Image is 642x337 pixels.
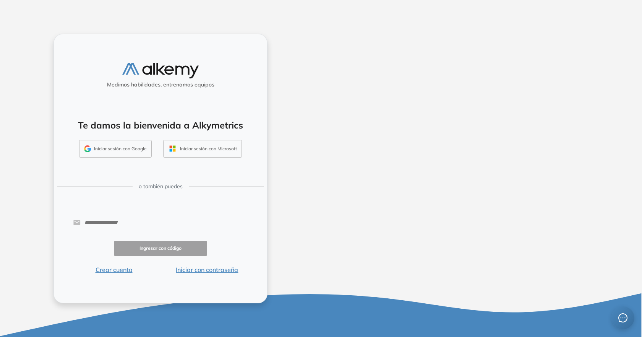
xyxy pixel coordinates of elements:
button: Ingresar con código [114,241,207,256]
button: Iniciar con contraseña [160,265,254,274]
h4: Te damos la bienvenida a Alkymetrics [64,120,257,131]
button: Iniciar sesión con Google [79,140,152,158]
iframe: Chat Widget [604,300,642,337]
button: Crear cuenta [67,265,160,274]
img: OUTLOOK_ICON [168,144,177,153]
img: logo-alkemy [122,63,199,78]
span: o también puedes [139,182,183,190]
img: GMAIL_ICON [84,145,91,152]
h5: Medimos habilidades, entrenamos equipos [57,81,264,88]
button: Iniciar sesión con Microsoft [163,140,242,158]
